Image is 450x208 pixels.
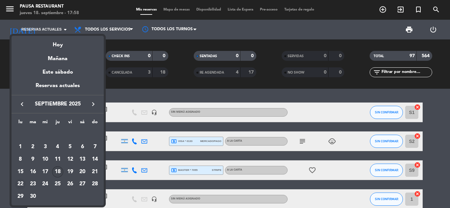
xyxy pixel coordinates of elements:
div: 15 [15,166,26,177]
th: domingo [89,118,101,128]
div: 1 [15,141,26,152]
div: 22 [15,179,26,190]
td: 17 de septiembre de 2025 [39,166,51,178]
div: 28 [89,179,100,190]
td: 25 de septiembre de 2025 [51,178,64,191]
div: 6 [77,141,88,152]
div: 18 [52,166,63,177]
td: 9 de septiembre de 2025 [27,153,39,166]
div: 5 [65,141,76,152]
div: 11 [52,154,63,165]
td: 28 de septiembre de 2025 [89,178,101,191]
td: 18 de septiembre de 2025 [51,166,64,178]
div: 23 [27,179,39,190]
th: miércoles [39,118,51,128]
div: 9 [27,154,39,165]
td: 29 de septiembre de 2025 [14,190,27,203]
td: 7 de septiembre de 2025 [89,141,101,153]
th: viernes [64,118,76,128]
div: Este sábado [12,63,104,81]
div: 26 [65,179,76,190]
div: 8 [15,154,26,165]
i: keyboard_arrow_right [89,100,97,108]
td: 12 de septiembre de 2025 [64,153,76,166]
td: 14 de septiembre de 2025 [89,153,101,166]
span: septiembre 2025 [28,100,87,108]
td: 24 de septiembre de 2025 [39,178,51,191]
div: 12 [65,154,76,165]
td: 16 de septiembre de 2025 [27,166,39,178]
td: 23 de septiembre de 2025 [27,178,39,191]
td: SEP. [14,128,101,141]
td: 19 de septiembre de 2025 [64,166,76,178]
td: 6 de septiembre de 2025 [76,141,89,153]
td: 20 de septiembre de 2025 [76,166,89,178]
td: 8 de septiembre de 2025 [14,153,27,166]
td: 2 de septiembre de 2025 [27,141,39,153]
button: keyboard_arrow_right [87,100,99,108]
div: 16 [27,166,39,177]
div: 17 [40,166,51,177]
div: 19 [65,166,76,177]
div: 4 [52,141,63,152]
td: 13 de septiembre de 2025 [76,153,89,166]
div: 27 [77,179,88,190]
div: 20 [77,166,88,177]
div: 13 [77,154,88,165]
div: 24 [40,179,51,190]
th: jueves [51,118,64,128]
th: martes [27,118,39,128]
div: 14 [89,154,100,165]
td: 10 de septiembre de 2025 [39,153,51,166]
td: 21 de septiembre de 2025 [89,166,101,178]
td: 4 de septiembre de 2025 [51,141,64,153]
div: Hoy [12,36,104,49]
div: 10 [40,154,51,165]
div: Reservas actuales [12,81,104,95]
div: Mañana [12,50,104,63]
div: 2 [27,141,39,152]
td: 5 de septiembre de 2025 [64,141,76,153]
td: 30 de septiembre de 2025 [27,190,39,203]
td: 22 de septiembre de 2025 [14,178,27,191]
div: 29 [15,191,26,202]
div: 21 [89,166,100,177]
td: 27 de septiembre de 2025 [76,178,89,191]
td: 15 de septiembre de 2025 [14,166,27,178]
th: sábado [76,118,89,128]
th: lunes [14,118,27,128]
td: 26 de septiembre de 2025 [64,178,76,191]
td: 11 de septiembre de 2025 [51,153,64,166]
i: keyboard_arrow_left [18,100,26,108]
td: 1 de septiembre de 2025 [14,141,27,153]
div: 25 [52,179,63,190]
div: 7 [89,141,100,152]
button: keyboard_arrow_left [16,100,28,108]
div: 3 [40,141,51,152]
div: 30 [27,191,39,202]
td: 3 de septiembre de 2025 [39,141,51,153]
